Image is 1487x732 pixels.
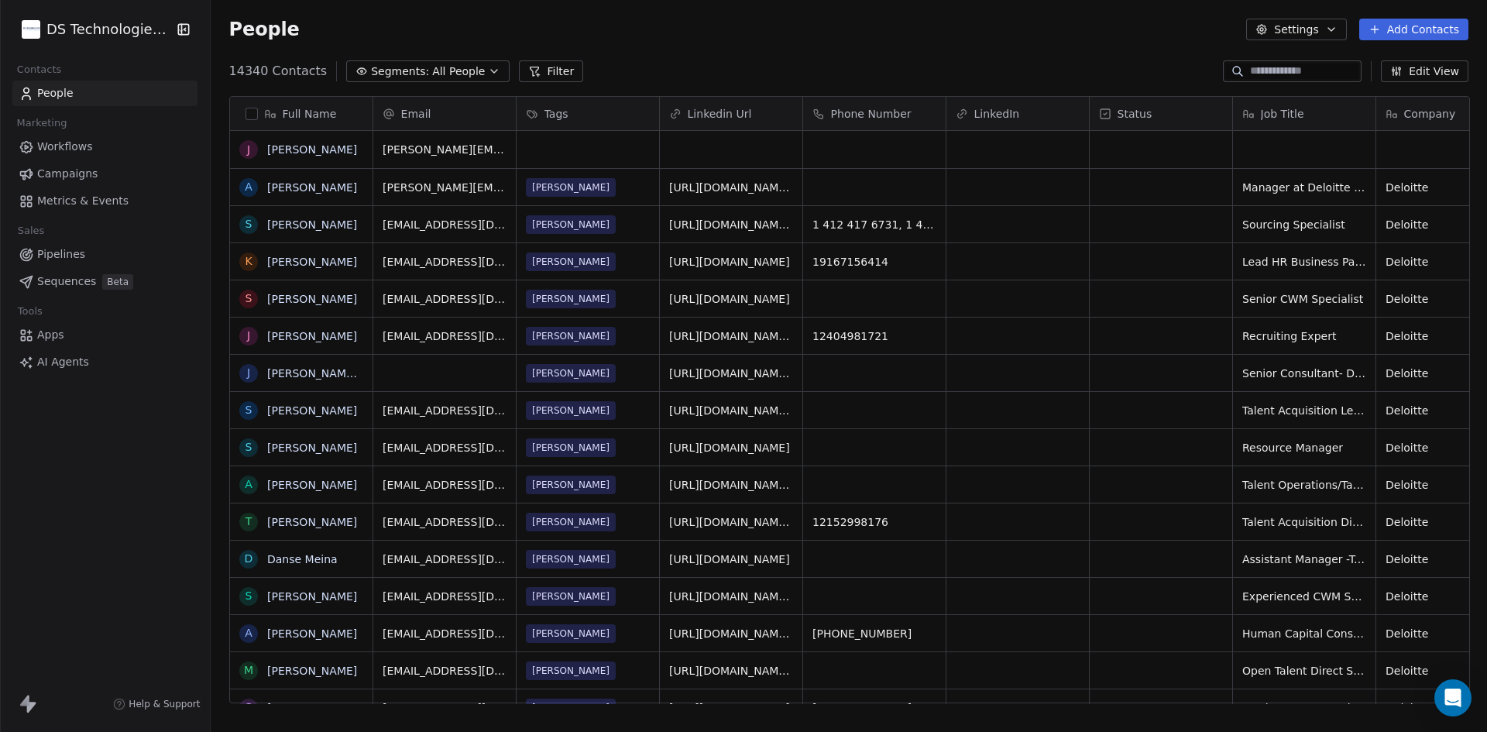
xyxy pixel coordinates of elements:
[12,134,197,160] a: Workflows
[1404,106,1456,122] span: Company
[383,180,507,195] span: [PERSON_NAME][EMAIL_ADDRESS][DOMAIN_NAME]
[1242,366,1366,381] span: Senior Consultant- Deloitte Consulting | Sourcing & Procurement | Digital Transformation
[1242,291,1366,307] span: Senior CWM Specialist
[37,327,64,343] span: Apps
[373,97,516,130] div: Email
[669,367,880,380] a: [URL][DOMAIN_NAME][PERSON_NAME]
[37,246,85,263] span: Pipelines
[383,254,507,270] span: [EMAIL_ADDRESS][DOMAIN_NAME]
[401,106,431,122] span: Email
[37,193,129,209] span: Metrics & Events
[102,274,133,290] span: Beta
[383,477,507,493] span: [EMAIL_ADDRESS][DOMAIN_NAME]
[1090,97,1232,130] div: Status
[526,476,616,494] span: [PERSON_NAME]
[1434,679,1472,717] div: Open Intercom Messenger
[245,402,252,418] div: S
[526,327,616,345] span: [PERSON_NAME]
[1359,19,1468,40] button: Add Contacts
[669,553,790,565] a: [URL][DOMAIN_NAME]
[519,60,583,82] button: Filter
[12,322,197,348] a: Apps
[1242,514,1366,530] span: Talent Acquisition Digital Optimization
[526,550,616,569] span: [PERSON_NAME]
[526,513,616,531] span: [PERSON_NAME]
[244,662,253,679] div: M
[11,219,51,242] span: Sales
[1242,663,1366,679] span: Open Talent Direct Sourcing and Vendor Management Leader
[1246,19,1346,40] button: Settings
[383,142,507,157] span: [PERSON_NAME][EMAIL_ADDRESS][PERSON_NAME][DOMAIN_NAME]
[245,588,252,604] div: S
[19,16,166,43] button: DS Technologies Inc
[267,404,357,417] a: [PERSON_NAME]
[432,64,485,80] span: All People
[113,698,200,710] a: Help & Support
[526,699,616,717] span: [PERSON_NAME]
[11,300,49,323] span: Tools
[246,365,249,381] div: J
[1242,477,1366,493] span: Talent Operations/Talent Process Excellence/Talent Program Management
[246,142,249,158] div: J
[812,700,936,716] span: [PHONE_NUMBER]
[517,97,659,130] div: Tags
[267,665,357,677] a: [PERSON_NAME]
[669,404,880,417] a: [URL][DOMAIN_NAME][PERSON_NAME]
[1242,217,1366,232] span: Sourcing Specialist
[669,181,880,194] a: [URL][DOMAIN_NAME][PERSON_NAME]
[245,514,252,530] div: T
[831,106,912,122] span: Phone Number
[526,364,616,383] span: [PERSON_NAME]
[129,698,200,710] span: Help & Support
[245,625,252,641] div: A
[12,242,197,267] a: Pipelines
[669,627,880,640] a: [URL][DOMAIN_NAME][PERSON_NAME]
[245,290,252,307] div: S
[688,106,752,122] span: Linkedin Url
[660,97,802,130] div: Linkedin Url
[1242,626,1366,641] span: Human Capital Consultant
[526,178,616,197] span: [PERSON_NAME]
[230,131,373,704] div: grid
[267,553,338,565] a: Danse Meina
[267,367,451,380] a: [PERSON_NAME] [PERSON_NAME]
[245,179,252,195] div: A
[526,662,616,680] span: [PERSON_NAME]
[245,439,252,455] div: S
[383,552,507,567] span: [EMAIL_ADDRESS][DOMAIN_NAME]
[383,440,507,455] span: [EMAIL_ADDRESS][DOMAIN_NAME]
[812,254,936,270] span: 19167156414
[526,215,616,234] span: [PERSON_NAME]
[669,218,880,231] a: [URL][DOMAIN_NAME][PERSON_NAME]
[803,97,946,130] div: Phone Number
[1242,552,1366,567] span: Assistant Manager -Talent Acquisition
[383,663,507,679] span: [EMAIL_ADDRESS][DOMAIN_NAME]
[526,401,616,420] span: [PERSON_NAME]
[1242,589,1366,604] span: Experienced CWM Specialist
[383,291,507,307] span: [EMAIL_ADDRESS][DOMAIN_NAME]
[1242,254,1366,270] span: Lead HR Business Partner supporting global technology teams
[383,217,507,232] span: [EMAIL_ADDRESS][DOMAIN_NAME]
[267,218,357,231] a: [PERSON_NAME]
[669,665,880,677] a: [URL][DOMAIN_NAME][PERSON_NAME]
[267,590,357,603] a: [PERSON_NAME]
[1242,440,1366,455] span: Resource Manager
[245,216,252,232] div: S
[229,62,328,81] span: 14340 Contacts
[812,217,936,232] span: 1 412 417 6731, 1 412 338 7606
[12,349,197,375] a: AI Agents
[22,20,40,39] img: DS%20Updated%20Logo.jpg
[267,143,357,156] a: [PERSON_NAME]
[10,58,68,81] span: Contacts
[383,700,507,716] span: [EMAIL_ADDRESS][DOMAIN_NAME]
[267,516,357,528] a: [PERSON_NAME]
[371,64,429,80] span: Segments:
[267,256,357,268] a: [PERSON_NAME]
[812,626,936,641] span: [PHONE_NUMBER]
[383,403,507,418] span: [EMAIL_ADDRESS][DOMAIN_NAME]
[12,269,197,294] a: SequencesBeta
[669,702,790,714] a: [URL][DOMAIN_NAME]
[669,293,790,305] a: [URL][DOMAIN_NAME]
[526,290,616,308] span: [PERSON_NAME]
[383,328,507,344] span: [EMAIL_ADDRESS][DOMAIN_NAME]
